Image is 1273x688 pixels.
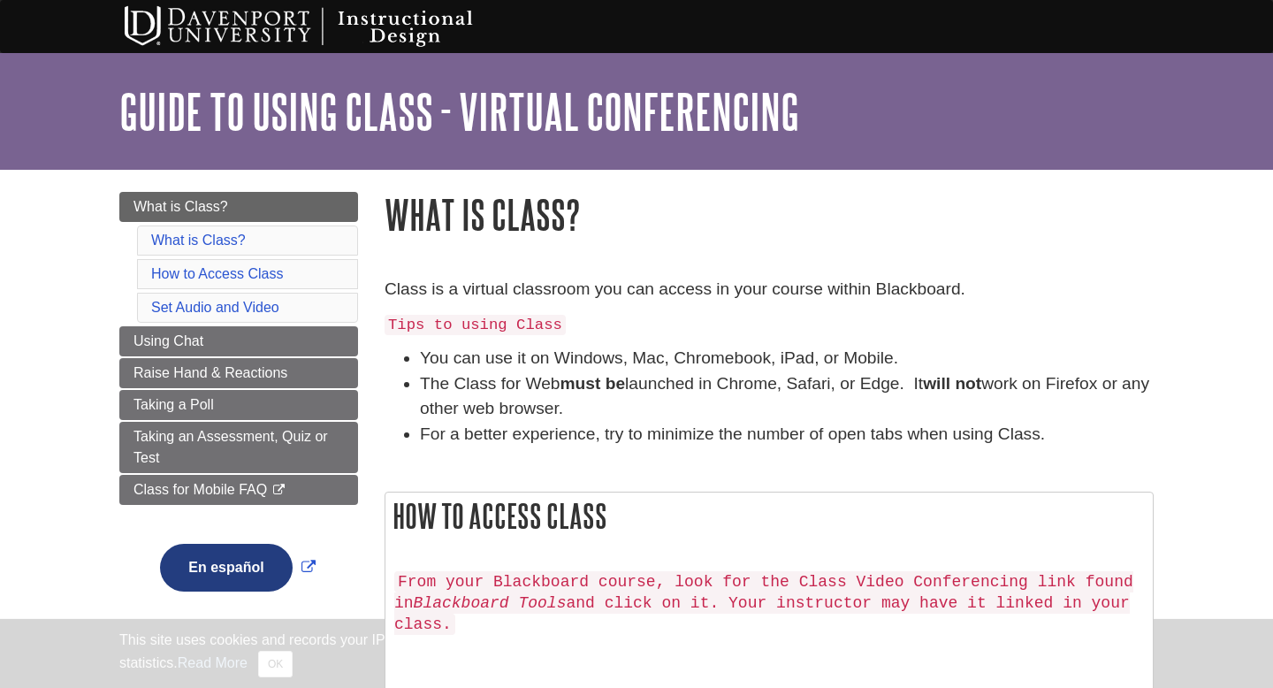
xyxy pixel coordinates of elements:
[156,560,319,575] a: Link opens in new window
[560,374,626,393] strong: must be
[394,571,1133,635] code: From your Blackboard course, look for the Class Video Conferencing link found in and click on it....
[414,594,567,612] em: Blackboard Tools
[119,630,1154,677] div: This site uses cookies and records your IP address for usage statistics. Additionally, we use Goo...
[385,315,566,335] code: Tips to using Class
[119,358,358,388] a: Raise Hand & Reactions
[420,371,1154,423] li: The Class for Web launched in Chrome, Safari, or Edge. It work on Firefox or any other web browser.
[119,475,358,505] a: Class for Mobile FAQ
[133,429,328,465] span: Taking an Assessment, Quiz or Test
[420,346,1154,371] li: You can use it on Windows, Mac, Chromebook, iPad, or Mobile.
[160,544,292,592] button: En español
[133,365,287,380] span: Raise Hand & Reactions
[133,199,228,214] span: What is Class?
[119,84,799,139] a: Guide to Using Class - Virtual Conferencing
[119,192,358,622] div: Guide Page Menu
[151,300,279,315] a: Set Audio and Video
[119,192,358,222] a: What is Class?
[385,192,1154,237] h1: What is Class?
[420,422,1154,447] li: For a better experience, try to minimize the number of open tabs when using Class.
[119,390,358,420] a: Taking a Poll
[151,233,246,248] a: What is Class?
[151,266,283,281] a: How to Access Class
[119,422,358,473] a: Taking an Assessment, Quiz or Test
[271,485,286,496] i: This link opens in a new window
[385,277,1154,302] p: Class is a virtual classroom you can access in your course within Blackboard.
[119,326,358,356] a: Using Chat
[133,482,267,497] span: Class for Mobile FAQ
[133,397,214,412] span: Taking a Poll
[385,493,1153,539] h2: How to Access Class
[923,374,981,393] strong: will not
[178,655,248,670] a: Read More
[133,333,203,348] span: Using Chat
[111,4,535,49] img: Davenport University Instructional Design
[258,651,293,677] button: Close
